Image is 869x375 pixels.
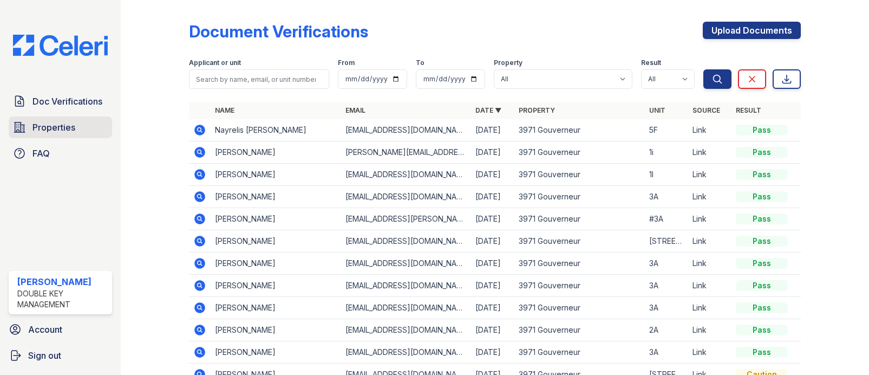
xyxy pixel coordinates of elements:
span: Account [28,323,62,336]
a: Date ▼ [475,106,501,114]
td: [EMAIL_ADDRESS][PERSON_NAME][DOMAIN_NAME] [341,208,472,230]
td: [DATE] [471,141,514,164]
div: Pass [736,325,788,335]
td: [EMAIL_ADDRESS][DOMAIN_NAME] [341,230,472,253]
td: Link [688,275,731,297]
td: [DATE] [471,275,514,297]
div: Pass [736,125,788,135]
td: Link [688,319,731,341]
td: [EMAIL_ADDRESS][DOMAIN_NAME] [341,297,472,319]
div: Document Verifications [189,22,368,41]
a: Unit [649,106,665,114]
td: [EMAIL_ADDRESS][DOMAIN_NAME] [341,119,472,141]
td: [DATE] [471,119,514,141]
td: 2A [645,319,688,341]
div: Pass [736,347,788,358]
td: 3971 Gouverneur [514,319,645,341]
a: Doc Verifications [9,90,112,112]
td: 5F [645,119,688,141]
td: 3971 Gouverneur [514,208,645,230]
td: Nayrelis [PERSON_NAME] [211,119,341,141]
td: Link [688,208,731,230]
td: 3971 Gouverneur [514,119,645,141]
a: FAQ [9,143,112,164]
span: Doc Verifications [32,95,102,108]
label: Property [494,59,522,67]
div: Pass [736,236,788,247]
td: Link [688,164,731,186]
td: [PERSON_NAME] [211,297,341,319]
div: Pass [736,258,788,269]
td: [EMAIL_ADDRESS][DOMAIN_NAME] [341,253,472,275]
td: Link [688,253,731,275]
td: [DATE] [471,297,514,319]
div: Double Key Management [17,288,108,310]
td: [PERSON_NAME][EMAIL_ADDRESS][DOMAIN_NAME] [341,141,472,164]
td: 3A [645,275,688,297]
td: [EMAIL_ADDRESS][DOMAIN_NAME] [341,186,472,208]
a: Name [215,106,234,114]
td: [DATE] [471,230,514,253]
td: [DATE] [471,208,514,230]
div: Pass [736,280,788,291]
div: Pass [736,302,788,313]
td: Link [688,119,731,141]
td: #3A [645,208,688,230]
td: [PERSON_NAME] [211,275,341,297]
div: Pass [736,191,788,202]
td: 3971 Gouverneur [514,186,645,208]
td: 3971 Gouverneur [514,297,645,319]
span: Sign out [28,349,61,362]
td: [DATE] [471,319,514,341]
td: Link [688,297,731,319]
a: Properties [9,117,112,138]
td: [PERSON_NAME] [211,208,341,230]
td: [PERSON_NAME] [211,141,341,164]
td: [DATE] [471,341,514,364]
td: 3A [645,253,688,275]
td: [DATE] [471,253,514,275]
td: 3971 Gouverneur [514,141,645,164]
label: From [338,59,355,67]
td: [PERSON_NAME] [211,186,341,208]
div: [PERSON_NAME] [17,275,108,288]
td: Link [688,141,731,164]
td: 3971 Gouverneur [514,164,645,186]
td: [PERSON_NAME] [211,164,341,186]
td: 3971 Gouverneur [514,275,645,297]
div: Pass [736,214,788,224]
td: 3971 Gouverneur [514,341,645,364]
span: FAQ [32,147,50,160]
a: Source [692,106,720,114]
a: Account [4,319,116,340]
td: [EMAIL_ADDRESS][DOMAIN_NAME] [341,164,472,186]
td: [PERSON_NAME] [211,319,341,341]
td: [DATE] [471,186,514,208]
td: [PERSON_NAME] [211,253,341,275]
a: Sign out [4,345,116,366]
td: [EMAIL_ADDRESS][DOMAIN_NAME] [341,319,472,341]
td: 3A [645,341,688,364]
div: Pass [736,147,788,158]
td: Link [688,186,731,208]
span: Properties [32,121,75,134]
td: [PERSON_NAME] [211,230,341,253]
a: Result [736,106,761,114]
td: [STREET_ADDRESS][PERSON_NAME] [645,230,688,253]
label: To [416,59,424,67]
td: [EMAIL_ADDRESS][DOMAIN_NAME] [341,275,472,297]
input: Search by name, email, or unit number [189,69,329,89]
a: Upload Documents [703,22,801,39]
td: 3971 Gouverneur [514,253,645,275]
td: 1I [645,164,688,186]
td: [DATE] [471,164,514,186]
td: 3A [645,186,688,208]
td: [EMAIL_ADDRESS][DOMAIN_NAME] [341,341,472,364]
img: CE_Logo_Blue-a8612792a0a2168367f1c8372b55b34899dd931a85d93a1a3d3e32e68fde9ad4.png [4,35,116,56]
td: 1i [645,141,688,164]
td: Link [688,341,731,364]
label: Applicant or unit [189,59,241,67]
td: [PERSON_NAME] [211,341,341,364]
a: Email [345,106,365,114]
